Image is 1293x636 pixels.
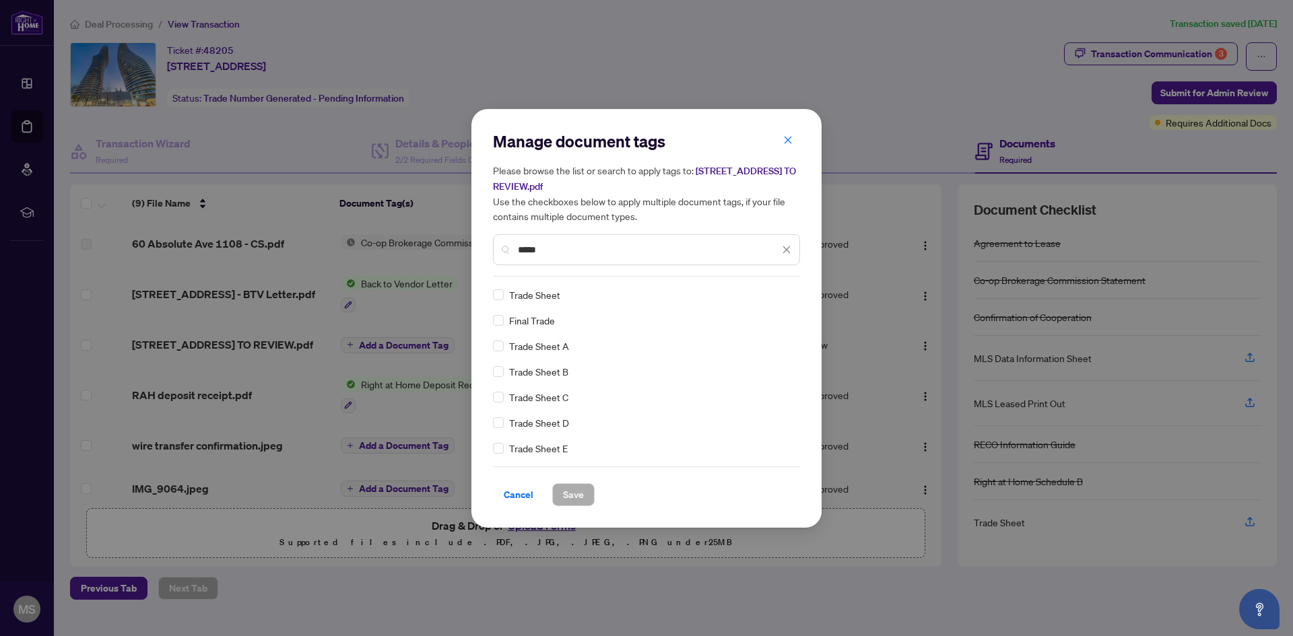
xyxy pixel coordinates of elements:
span: Trade Sheet A [509,339,569,353]
span: Trade Sheet [509,287,560,302]
button: Save [552,483,595,506]
span: Trade Sheet C [509,390,568,404]
span: Cancel [504,484,533,505]
button: Cancel [493,483,544,506]
h2: Manage document tags [493,131,800,152]
span: Final Trade [509,313,555,328]
span: [STREET_ADDRESS] TO REVIEW.pdf [493,165,796,192]
span: Trade Sheet B [509,364,568,379]
span: close [782,245,791,254]
span: close [783,135,793,145]
span: Trade Sheet E [509,441,568,456]
button: Open asap [1239,589,1280,629]
h5: Please browse the list or search to apply tags to: Use the checkboxes below to apply multiple doc... [493,163,800,223]
span: Trade Sheet D [509,415,569,430]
